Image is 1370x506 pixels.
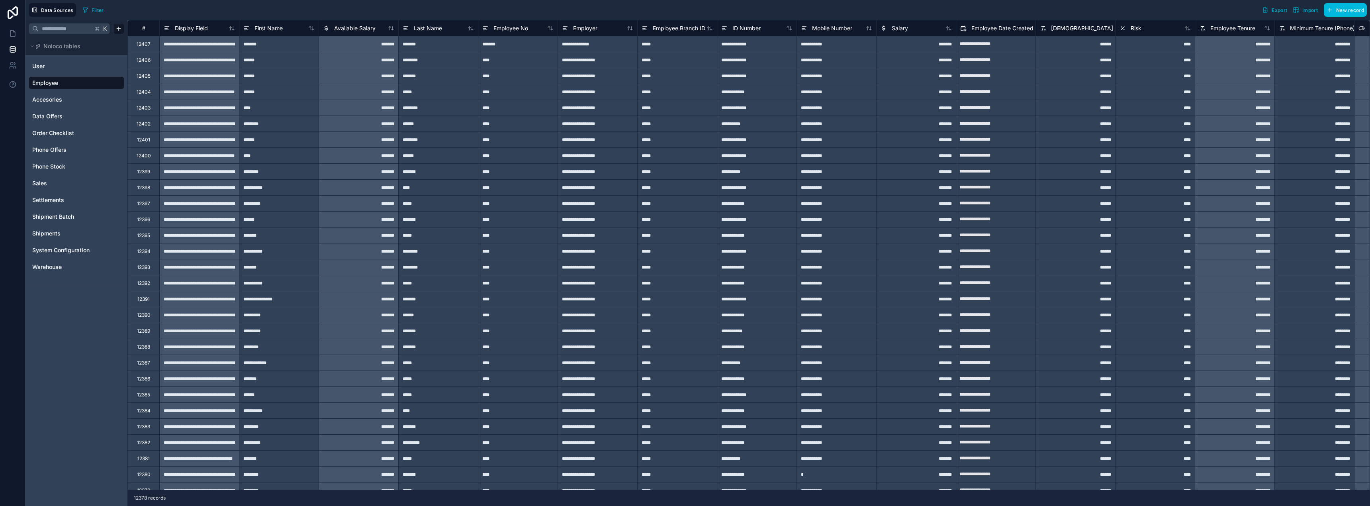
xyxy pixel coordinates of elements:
span: ID Number [732,24,761,32]
a: Settlements [32,196,119,204]
a: Shipment Batch [32,213,119,221]
span: Order Checklist [32,129,74,137]
div: Order Checklist [29,127,124,139]
span: Employee Date Created [971,24,1033,32]
div: 12404 [137,89,151,95]
button: Export [1259,3,1290,17]
button: Data Sources [29,3,76,17]
div: 12382 [137,439,150,446]
span: New record [1336,7,1364,13]
div: 12396 [137,216,150,223]
div: 12401 [137,137,150,143]
a: Phone Offers [32,146,119,154]
div: Warehouse [29,261,124,273]
span: Display Field [175,24,208,32]
span: Employee Tenure [1210,24,1255,32]
div: 12400 [137,153,151,159]
div: 12385 [137,392,150,398]
div: 12388 [137,344,150,350]
div: 12383 [137,424,150,430]
button: Filter [79,4,107,16]
span: System Configuration [32,246,90,254]
div: Sales [29,177,124,190]
span: Salary [892,24,908,32]
span: Export [1272,7,1287,13]
div: Employee [29,76,124,89]
div: 12380 [137,471,151,478]
div: 12381 [137,455,150,462]
div: 12402 [137,121,151,127]
span: Sales [32,179,47,187]
span: Employee No [493,24,528,32]
div: Phone Offers [29,143,124,156]
span: Minimum Tenure (Phone) [1290,24,1355,32]
div: Data Offers [29,110,124,123]
div: 12395 [137,232,150,239]
a: User [32,62,119,70]
div: 12393 [137,264,150,271]
span: User [32,62,45,70]
div: 12379 [137,487,150,494]
span: Employee [32,79,58,87]
div: Accesories [29,93,124,106]
span: Mobile Number [812,24,852,32]
span: Accesories [32,96,62,104]
div: # [134,25,153,31]
span: Employee Branch ID [653,24,705,32]
span: Employer [573,24,597,32]
div: 12405 [137,73,151,79]
div: 12391 [137,296,150,302]
div: Settlements [29,194,124,206]
a: Phone Stock [32,163,119,171]
a: Accesories [32,96,119,104]
a: Sales [32,179,119,187]
span: Phone Stock [32,163,65,171]
span: Data Sources [41,7,73,13]
div: 12384 [137,408,151,414]
a: New record [1321,3,1367,17]
div: 12392 [137,280,150,286]
div: 12386 [137,376,150,382]
div: 12389 [137,328,150,334]
div: System Configuration [29,244,124,257]
div: 12387 [137,360,150,366]
span: Noloco tables [43,42,80,50]
div: 12403 [137,105,151,111]
a: Data Offers [32,112,119,120]
span: Shipments [32,229,61,237]
a: Employee [32,79,119,87]
span: Import [1302,7,1318,13]
div: 12394 [137,248,151,255]
span: Phone Offers [32,146,67,154]
a: Order Checklist [32,129,119,137]
span: Data Offers [32,112,63,120]
div: 12397 [137,200,150,207]
span: Warehouse [32,263,62,271]
a: System Configuration [32,246,119,254]
span: K [102,26,108,31]
span: Filter [92,7,104,13]
div: User [29,60,124,73]
a: Warehouse [32,263,119,271]
div: 12398 [137,184,150,191]
div: Shipments [29,227,124,240]
div: 12399 [137,169,150,175]
div: Shipment Batch [29,210,124,223]
div: 12390 [137,312,151,318]
button: New record [1324,3,1367,17]
span: Available Salary [334,24,376,32]
div: 12407 [137,41,151,47]
a: Shipments [32,229,119,237]
span: Settlements [32,196,64,204]
span: 12378 records [134,495,166,501]
span: [DEMOGRAPHIC_DATA] ID [1051,24,1120,32]
span: Risk [1131,24,1141,32]
div: 12406 [137,57,151,63]
button: Import [1290,3,1321,17]
span: First Name [254,24,283,32]
span: Last Name [414,24,442,32]
button: Noloco tables [29,41,119,52]
span: Shipment Batch [32,213,74,221]
div: Phone Stock [29,160,124,173]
